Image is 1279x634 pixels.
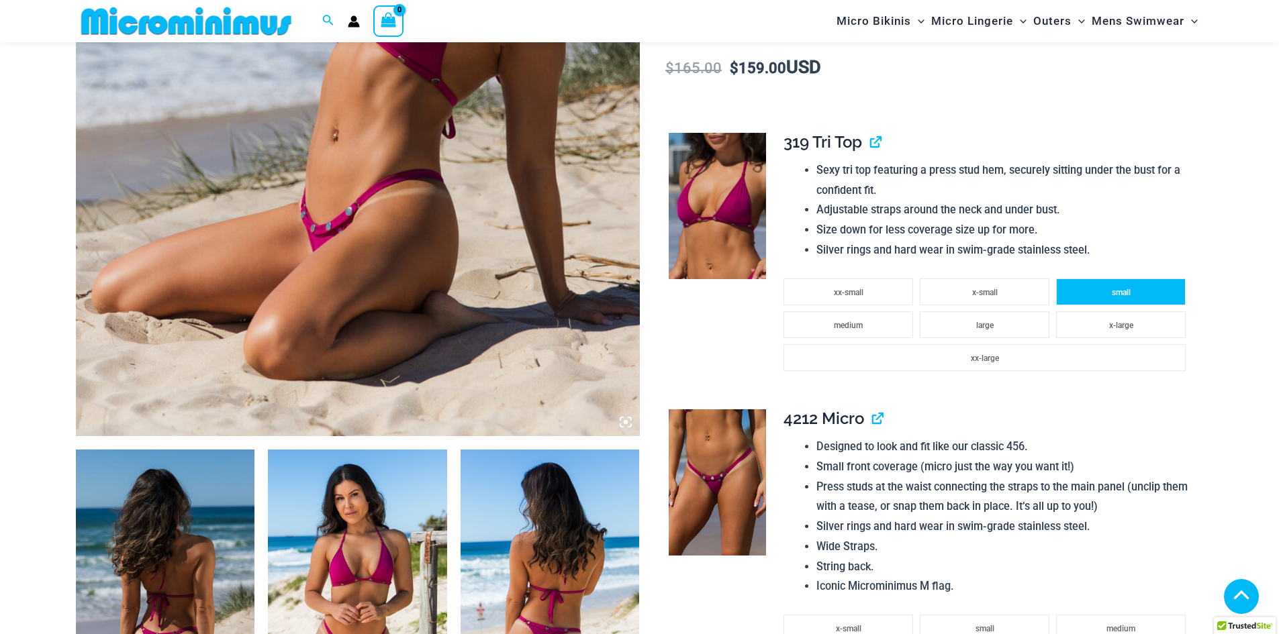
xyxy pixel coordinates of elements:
[976,321,994,330] span: large
[816,160,1192,200] li: Sexy tri top featuring a press stud hem, securely sitting under the bust for a confident fit.
[784,278,913,305] li: xx-small
[816,437,1192,457] li: Designed to look and fit like our classic 456.
[1072,4,1085,38] span: Menu Toggle
[831,2,1204,40] nav: Site Navigation
[784,409,864,428] span: 4212 Micro
[1112,288,1131,297] span: small
[1056,278,1186,305] li: small
[920,278,1049,305] li: x-small
[1092,4,1184,38] span: Mens Swimwear
[972,288,998,297] span: x-small
[669,133,766,279] img: Tight Rope Pink 319 Top
[816,200,1192,220] li: Adjustable straps around the neck and under bust.
[816,477,1192,517] li: Press studs at the waist connecting the straps to the main panel (unclip them with a tease, or sn...
[833,4,928,38] a: Micro BikinisMenu ToggleMenu Toggle
[816,576,1192,596] li: Iconic Microminimus M flag.
[920,311,1049,338] li: large
[669,409,766,556] img: Tight Rope Pink 319 4212 Micro
[976,624,994,633] span: small
[1056,311,1186,338] li: x-large
[931,4,1013,38] span: Micro Lingerie
[76,6,297,36] img: MM SHOP LOGO FLAT
[1184,4,1198,38] span: Menu Toggle
[816,457,1192,477] li: Small front coverage (micro just the way you want it!)
[730,60,739,76] span: $
[1109,321,1133,330] span: x-large
[816,537,1192,557] li: Wide Straps.
[730,60,786,76] bdi: 159.00
[911,4,925,38] span: Menu Toggle
[1030,4,1088,38] a: OutersMenu ToggleMenu Toggle
[348,15,360,28] a: Account icon link
[834,321,863,330] span: medium
[662,58,1203,78] p: USD
[1088,4,1201,38] a: Mens SwimwearMenu ToggleMenu Toggle
[784,311,913,338] li: medium
[928,4,1030,38] a: Micro LingerieMenu ToggleMenu Toggle
[1013,4,1027,38] span: Menu Toggle
[665,60,674,76] span: $
[665,60,722,76] bdi: 165.00
[816,517,1192,537] li: Silver rings and hard wear in swim-grade stainless steel.
[784,344,1186,371] li: xx-large
[971,354,999,363] span: xx-large
[837,4,911,38] span: Micro Bikinis
[816,557,1192,577] li: String back.
[1033,4,1072,38] span: Outers
[836,624,861,633] span: x-small
[834,288,863,297] span: xx-small
[1106,624,1135,633] span: medium
[816,240,1192,260] li: Silver rings and hard wear in swim-grade stainless steel.
[373,5,404,36] a: View Shopping Cart, empty
[816,220,1192,240] li: Size down for less coverage size up for more.
[322,13,334,30] a: Search icon link
[784,132,862,152] span: 319 Tri Top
